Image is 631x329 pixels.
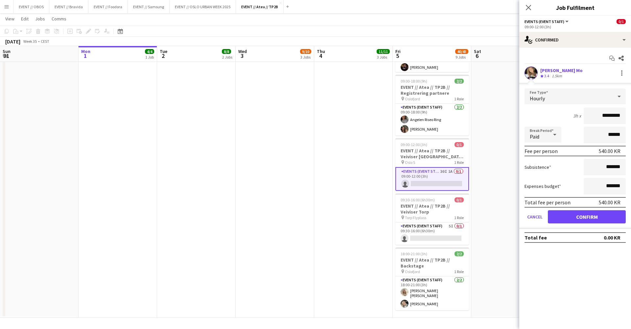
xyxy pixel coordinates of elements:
[5,38,20,45] div: [DATE]
[49,14,69,23] a: Comms
[473,52,481,60] span: 6
[550,73,563,79] div: 1.5km
[519,3,631,12] h3: Job Fulfilment
[525,183,561,189] label: Expenses budget
[525,148,558,154] div: Fee per person
[22,39,38,44] span: Week 35
[317,48,325,54] span: Thu
[3,14,17,23] a: View
[377,55,389,60] div: 3 Jobs
[35,16,45,22] span: Jobs
[455,49,468,54] span: 40/45
[405,269,420,274] span: Oslofjord
[236,0,284,13] button: EVENT // Atea // TP2B
[519,32,631,48] div: Confirmed
[160,48,167,54] span: Tue
[222,49,231,54] span: 8/8
[33,14,48,23] a: Jobs
[222,55,232,60] div: 2 Jobs
[88,0,128,13] button: EVENT // Foodora
[395,148,469,160] h3: EVENT // Atea // TP2B // Veiviser [GEOGRAPHIC_DATA] S
[525,199,571,206] div: Total fee per person
[401,79,427,84] span: 09:00-18:00 (9h)
[395,247,469,310] app-job-card: 18:00-21:00 (3h)2/2EVENT // Atea // TP2B // Backstage Oslofjord1 RoleEvents (Event Staff)2/218:00...
[395,84,469,96] h3: EVENT // Atea // TP2B // Registrering partnere
[530,133,539,140] span: Paid
[401,251,427,256] span: 18:00-21:00 (3h)
[454,269,464,274] span: 1 Role
[2,52,11,60] span: 31
[604,234,620,241] div: 0.00 KR
[159,52,167,60] span: 2
[525,24,626,29] div: 09:00-12:00 (3h)
[80,52,90,60] span: 1
[401,142,427,147] span: 09:00-12:00 (3h)
[145,49,154,54] span: 4/4
[599,199,620,206] div: 540.00 KR
[405,160,415,165] span: Oslo S
[405,215,426,220] span: Torp Flyplass
[540,67,583,73] div: [PERSON_NAME] Mo
[395,257,469,269] h3: EVENT // Atea // TP2B // Backstage
[377,49,390,54] span: 11/11
[395,193,469,245] app-job-card: 09:30-16:00 (6h30m)0/1EVENT // Atea // TP2B // Veiviser Torp Torp Flyplass1 RoleEvents (Event Sta...
[395,104,469,136] app-card-role: Events (Event Staff)2/209:00-18:00 (9h)Angelen Riseo Ring[PERSON_NAME]
[395,167,469,191] app-card-role: Events (Event Staff)30I1A0/109:00-12:00 (3h)
[395,203,469,215] h3: EVENT // Atea // TP2B // Veiviser Torp
[599,148,620,154] div: 540.00 KR
[394,52,401,60] span: 5
[395,276,469,310] app-card-role: Events (Event Staff)2/218:00-21:00 (3h)[PERSON_NAME] [PERSON_NAME][PERSON_NAME]
[456,55,468,60] div: 9 Jobs
[455,197,464,202] span: 0/1
[405,96,420,101] span: Oslofjord
[454,160,464,165] span: 1 Role
[401,197,435,202] span: 09:30-16:00 (6h30m)
[395,48,401,54] span: Fri
[395,222,469,245] app-card-role: Events (Event Staff)5I0/109:30-16:00 (6h30m)
[316,52,325,60] span: 4
[5,16,14,22] span: View
[3,48,11,54] span: Sun
[52,16,66,22] span: Comms
[544,73,549,78] span: 3.4
[525,234,547,241] div: Total fee
[128,0,170,13] button: EVENT // Samsung
[474,48,481,54] span: Sat
[525,19,564,24] span: Events (Event Staff)
[145,55,154,60] div: 1 Job
[455,79,464,84] span: 2/2
[454,215,464,220] span: 1 Role
[49,0,88,13] button: EVENT // Bravida
[573,113,581,119] div: 3h x
[18,14,31,23] a: Edit
[300,55,311,60] div: 3 Jobs
[525,164,551,170] label: Subsistence
[395,138,469,191] app-job-card: 09:00-12:00 (3h)0/1EVENT // Atea // TP2B // Veiviser [GEOGRAPHIC_DATA] S Oslo S1 RoleEvents (Even...
[530,95,545,102] span: Hourly
[548,210,626,223] button: Confirm
[13,0,49,13] button: EVENT // OBOS
[454,96,464,101] span: 1 Role
[170,0,236,13] button: EVENT // OSLO URBAN WEEK 2025
[617,19,626,24] span: 0/1
[41,39,49,44] div: CEST
[300,49,311,54] span: 9/10
[238,48,247,54] span: Wed
[21,16,29,22] span: Edit
[237,52,247,60] span: 3
[455,142,464,147] span: 0/1
[525,19,570,24] button: Events (Event Staff)
[395,75,469,136] app-job-card: 09:00-18:00 (9h)2/2EVENT // Atea // TP2B // Registrering partnere Oslofjord1 RoleEvents (Event St...
[81,48,90,54] span: Mon
[525,210,545,223] button: Cancel
[455,251,464,256] span: 2/2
